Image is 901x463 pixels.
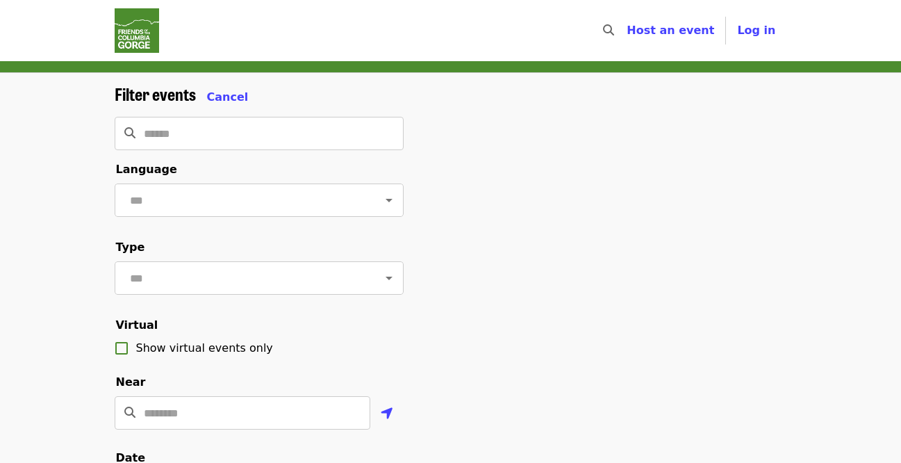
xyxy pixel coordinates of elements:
span: Show virtual events only [136,341,273,355]
i: search icon [603,24,614,37]
button: Open [379,190,399,210]
span: Filter events [115,81,196,106]
span: Cancel [207,90,249,104]
input: Search [622,14,634,47]
i: search icon [124,406,135,419]
i: location-arrow icon [381,405,393,422]
span: Type [116,241,145,254]
button: Use my location [370,398,404,431]
input: Location [144,396,370,430]
button: Cancel [207,89,249,106]
button: Log in [726,17,786,44]
span: Virtual [116,318,158,332]
span: Language [116,163,177,176]
img: Friends Of The Columbia Gorge - Home [115,8,159,53]
span: Near [116,375,146,389]
i: search icon [124,127,135,140]
input: Search [144,117,404,150]
button: Open [379,268,399,288]
span: Log in [737,24,775,37]
a: Host an event [627,24,714,37]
